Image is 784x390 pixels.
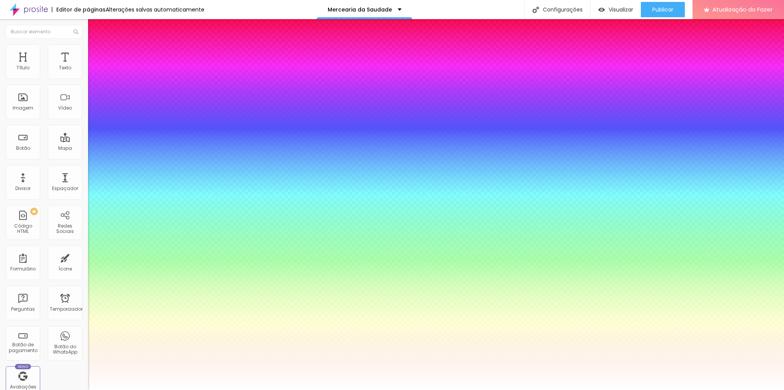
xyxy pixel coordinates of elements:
img: view-1.svg [598,7,605,13]
font: Vídeo [58,105,72,111]
input: Buscar elemento [6,25,82,39]
font: Ícone [59,265,72,272]
font: Editor de páginas [56,6,106,13]
font: Temporizador [50,306,83,312]
font: Espaçador [52,185,78,192]
font: Redes Sociais [56,223,74,234]
font: Configurações [543,6,583,13]
font: Novo [18,364,28,369]
font: Mercearia da Saudade [328,6,392,13]
font: Botão [16,145,30,151]
font: Divisor [15,185,31,192]
font: Formulário [10,265,36,272]
font: Imagem [13,105,33,111]
img: Ícone [73,29,78,34]
font: Título [16,64,29,71]
font: Perguntas [11,306,35,312]
font: Código HTML [14,223,32,234]
font: Botão de pagamento [9,341,38,353]
button: Publicar [641,2,685,17]
font: Botão do WhatsApp [53,343,77,355]
button: Visualizar [591,2,641,17]
font: Atualização do Fazer [712,5,773,13]
font: Mapa [58,145,72,151]
font: Visualizar [609,6,633,13]
img: Ícone [532,7,539,13]
font: Publicar [652,6,673,13]
font: Alterações salvas automaticamente [106,6,204,13]
font: Texto [59,64,71,71]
